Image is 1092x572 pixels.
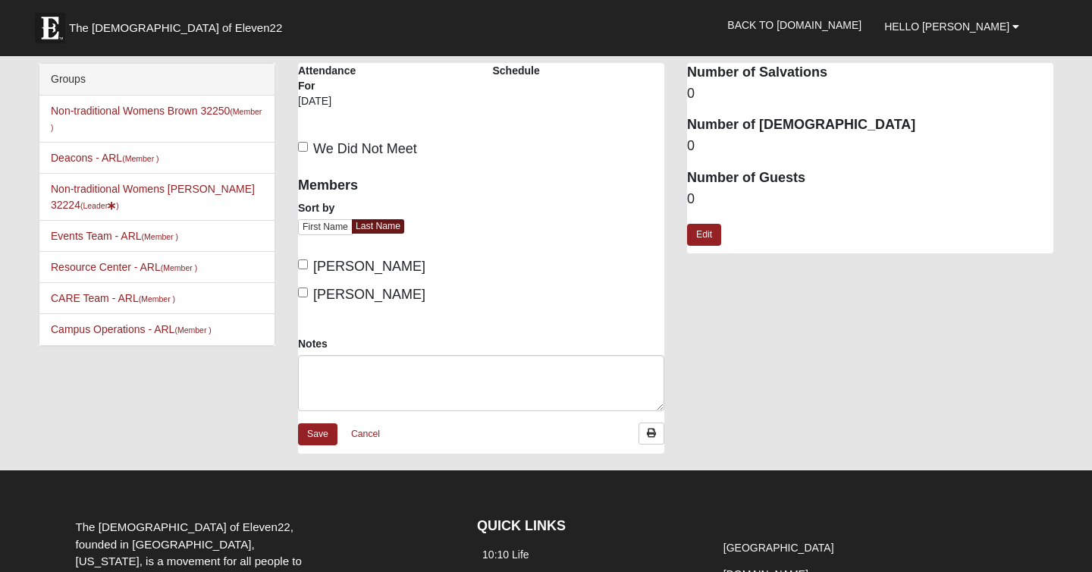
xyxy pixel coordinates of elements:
[51,230,178,242] a: Events Team - ARL(Member )
[51,292,175,304] a: CARE Team - ARL(Member )
[51,323,212,335] a: Campus Operations - ARL(Member )
[884,20,1009,33] span: Hello [PERSON_NAME]
[51,261,197,273] a: Resource Center - ARL(Member )
[687,115,1053,135] dt: Number of [DEMOGRAPHIC_DATA]
[639,423,664,445] a: Print Attendance Roster
[352,219,404,234] a: Last Name
[298,336,328,351] label: Notes
[687,224,721,246] a: Edit
[139,294,175,303] small: (Member )
[687,190,1053,209] dd: 0
[142,232,178,241] small: (Member )
[687,84,1053,104] dd: 0
[27,5,331,43] a: The [DEMOGRAPHIC_DATA] of Eleven22
[51,152,159,164] a: Deacons - ARL(Member )
[35,13,65,43] img: Eleven22 logo
[298,178,470,194] h4: Members
[298,259,308,269] input: [PERSON_NAME]
[39,64,275,96] div: Groups
[723,542,834,554] a: [GEOGRAPHIC_DATA]
[687,168,1053,188] dt: Number of Guests
[80,201,119,210] small: (Leader )
[716,6,873,44] a: Back to [DOMAIN_NAME]
[313,259,425,274] span: [PERSON_NAME]
[298,423,337,445] a: Save
[298,142,308,152] input: We Did Not Meet
[69,20,282,36] span: The [DEMOGRAPHIC_DATA] of Eleven22
[313,287,425,302] span: [PERSON_NAME]
[51,183,255,211] a: Non-traditional Womens [PERSON_NAME] 32224(Leader)
[313,141,417,156] span: We Did Not Meet
[298,288,308,297] input: [PERSON_NAME]
[493,63,540,78] label: Schedule
[298,63,372,93] label: Attendance For
[873,8,1031,46] a: Hello [PERSON_NAME]
[174,325,211,335] small: (Member )
[161,263,197,272] small: (Member )
[51,105,262,133] a: Non-traditional Womens Brown 32250(Member )
[122,154,158,163] small: (Member )
[298,93,372,119] div: [DATE]
[341,423,390,446] a: Cancel
[298,219,353,235] a: First Name
[298,200,334,215] label: Sort by
[687,63,1053,83] dt: Number of Salvations
[477,518,695,535] h4: QUICK LINKS
[687,137,1053,156] dd: 0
